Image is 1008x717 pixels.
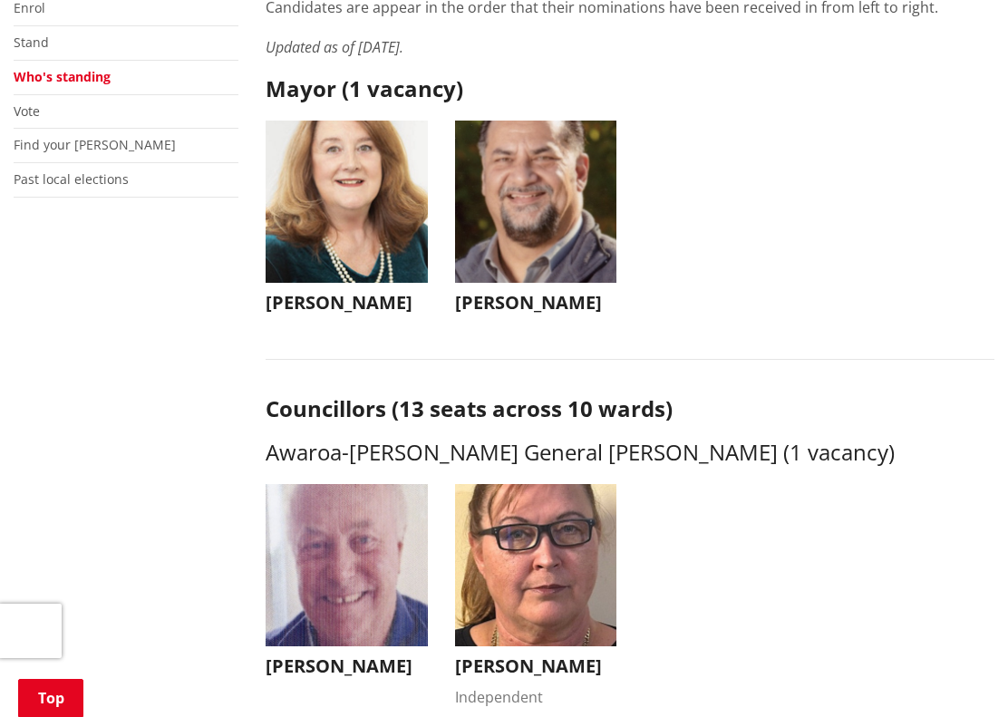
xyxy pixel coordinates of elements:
strong: Mayor (1 vacancy) [266,73,463,103]
a: Find your [PERSON_NAME] [14,136,176,153]
em: Updated as of [DATE]. [266,37,403,57]
h3: Awaroa-[PERSON_NAME] General [PERSON_NAME] (1 vacancy) [266,440,994,466]
h3: [PERSON_NAME] [455,655,617,677]
a: Stand [14,34,49,51]
a: Top [18,679,83,717]
h3: [PERSON_NAME] [266,655,428,677]
h3: [PERSON_NAME] [266,292,428,314]
strong: Councillors (13 seats across 10 wards) [266,393,673,423]
button: [PERSON_NAME] Independent [455,484,617,708]
button: [PERSON_NAME] [266,121,428,323]
img: WO-M__CHURCH_J__UwGuY [266,121,428,283]
img: WO-M__BECH_A__EWN4j [455,121,617,283]
iframe: Messenger Launcher [925,641,990,706]
img: WO-W-AM__THOMSON_P__xVNpv [266,484,428,646]
a: Past local elections [14,170,129,188]
img: WO-W-AM__RUTHERFORD_A__U4tuY [455,484,617,646]
a: Who's standing [14,68,111,85]
div: Independent [455,686,617,708]
a: Vote [14,102,40,120]
h3: [PERSON_NAME] [455,292,617,314]
button: [PERSON_NAME] [455,121,617,323]
button: [PERSON_NAME] [266,484,428,686]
